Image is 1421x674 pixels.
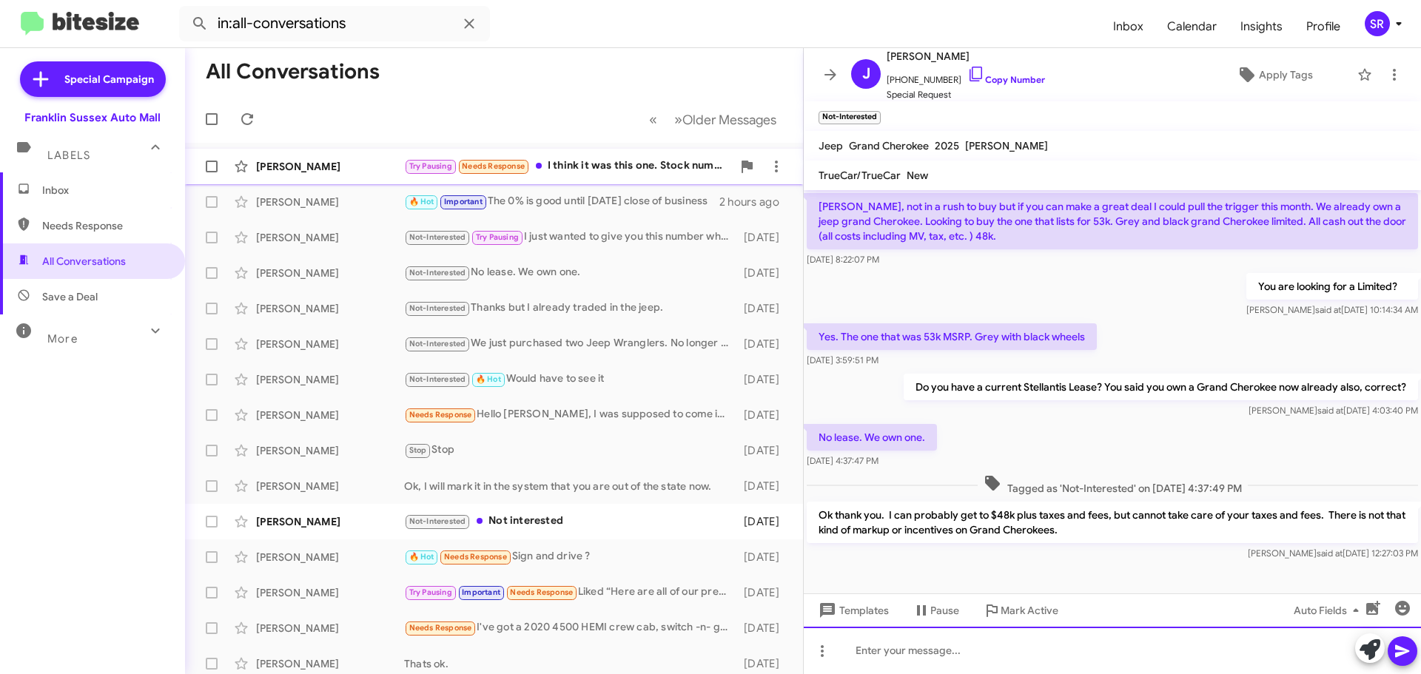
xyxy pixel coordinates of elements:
div: 2 hours ago [719,195,791,209]
div: [DATE] [736,266,791,280]
div: [PERSON_NAME] [256,337,404,351]
span: [PERSON_NAME] [DATE] 10:14:34 AM [1246,304,1418,315]
button: SR [1352,11,1405,36]
span: Save a Deal [42,289,98,304]
div: [PERSON_NAME] [256,301,404,316]
h1: All Conversations [206,60,380,84]
div: We just purchased two Jeep Wranglers. No longer in the market [404,335,736,352]
span: Try Pausing [476,232,519,242]
span: 🔥 Hot [409,197,434,206]
button: Pause [901,597,971,624]
div: [PERSON_NAME] [256,443,404,458]
span: Older Messages [682,112,776,128]
span: Try Pausing [409,161,452,171]
span: Labels [47,149,90,162]
div: I just wanted to give you this number which had to be authorized from the executive level. It is ... [404,229,736,246]
span: Needs Response [42,218,168,233]
span: Needs Response [462,161,525,171]
span: TrueCar/TrueCar [819,169,901,182]
div: [PERSON_NAME] [256,550,404,565]
span: Important [444,197,483,206]
span: 🔥 Hot [476,374,501,384]
button: Mark Active [971,597,1070,624]
div: [DATE] [736,621,791,636]
div: Not interested [404,513,736,530]
div: Thanks but I already traded in the jeep. [404,300,736,317]
span: [DATE] 4:37:47 PM [807,455,879,466]
span: Not-Interested [409,303,466,313]
nav: Page navigation example [641,104,785,135]
span: Jeep [819,139,843,152]
div: [PERSON_NAME] [256,479,404,493]
a: Inbox [1101,5,1155,48]
div: Thats ok. [404,656,736,671]
span: said at [1317,547,1343,559]
div: Would have to see it [404,371,736,388]
span: said at [1315,304,1341,315]
span: Needs Response [409,410,472,419]
span: [PERSON_NAME] [965,139,1048,152]
p: No lease. We own one. [807,424,937,451]
span: Not-Interested [409,516,466,526]
button: Templates [804,597,901,624]
div: [PERSON_NAME] [256,230,404,245]
div: [PERSON_NAME] [256,266,404,280]
span: All Conversations [42,254,126,269]
div: [DATE] [736,514,791,529]
div: Hello [PERSON_NAME], I was supposed to come in a few weeks ago but had a family emergency down in... [404,406,736,423]
div: [PERSON_NAME] [256,372,404,387]
small: Not-Interested [819,111,881,124]
div: Sign and drive ? [404,548,736,565]
div: [PERSON_NAME] [256,514,404,529]
div: [DATE] [736,337,791,351]
div: [DATE] [736,479,791,493]
a: Copy Number [967,74,1045,85]
div: [PERSON_NAME] [256,159,404,174]
span: Needs Response [444,552,507,562]
span: [PERSON_NAME] [DATE] 12:27:03 PM [1248,547,1418,559]
p: Ok thank you. I can probably get to $48k plus taxes and fees, but cannot take care of your taxes ... [807,502,1418,543]
p: You are looking for a Limited? [1246,273,1418,300]
div: [PERSON_NAME] [256,656,404,671]
span: Not-Interested [409,232,466,242]
div: [DATE] [736,443,791,458]
span: 2025 [935,139,959,152]
div: I've got a 2020 4500 HEMI crew cab, switch -n- go (dumpster & flatbed) with about 7000 miles [404,619,736,636]
div: [PERSON_NAME] [256,408,404,422]
span: Apply Tags [1259,61,1313,88]
span: Try Pausing [409,587,452,597]
span: Needs Response [409,623,472,633]
div: [DATE] [736,550,791,565]
div: [DATE] [736,230,791,245]
div: [DATE] [736,408,791,422]
span: Special Campaign [64,72,154,87]
p: Yes. The one that was 53k MSRP. Grey with black wheels [807,323,1097,350]
a: Special Campaign [20,61,166,97]
span: Special Request [887,87,1045,102]
span: [PHONE_NUMBER] [887,65,1045,87]
a: Profile [1294,5,1352,48]
span: Inbox [42,183,168,198]
div: [DATE] [736,372,791,387]
span: Not-Interested [409,339,466,348]
span: Stop [409,445,427,455]
span: Tagged as 'Not-Interested' on [DATE] 4:37:49 PM [978,474,1248,496]
a: Insights [1229,5,1294,48]
div: [PERSON_NAME] [256,585,404,600]
div: [PERSON_NAME] [256,621,404,636]
div: SR [1365,11,1390,36]
div: [DATE] [736,301,791,316]
div: Liked “Here are all of our pre-owned Wranglers” [404,584,736,601]
span: Templates [816,597,889,624]
span: « [649,110,657,129]
p: Do you have a current Stellantis Lease? You said you own a Grand Cherokee now already also, correct? [904,374,1418,400]
span: Mark Active [1001,597,1058,624]
span: More [47,332,78,346]
a: Calendar [1155,5,1229,48]
button: Next [665,104,785,135]
div: Stop [404,442,736,459]
input: Search [179,6,490,41]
